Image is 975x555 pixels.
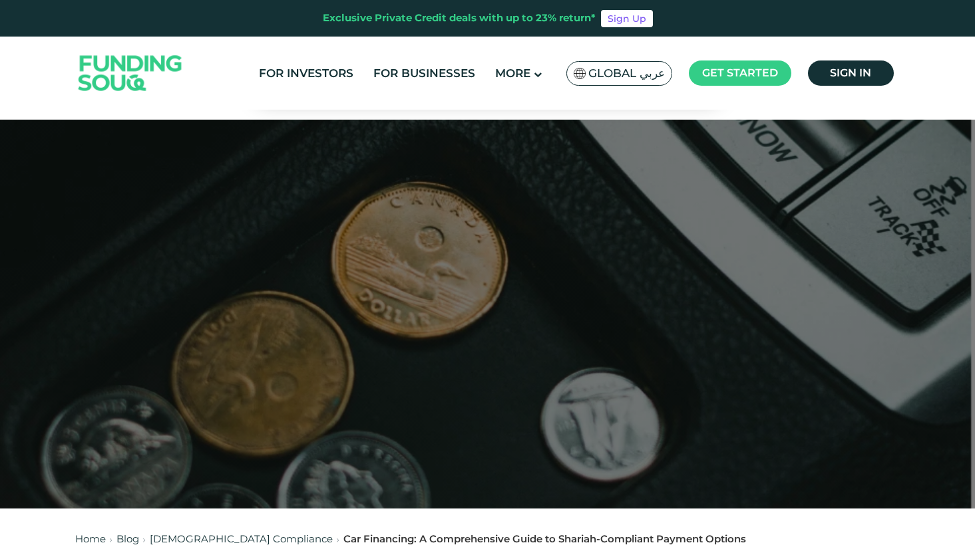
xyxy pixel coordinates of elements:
a: [DEMOGRAPHIC_DATA] Compliance [150,532,333,545]
img: Logo [65,40,196,107]
img: SA Flag [574,68,586,79]
span: Sign in [830,66,871,79]
div: Car Financing: A Comprehensive Guide to Shariah-Compliant Payment Options [343,532,746,547]
span: Global عربي [588,66,665,81]
a: Sign Up [601,10,653,27]
a: For Businesses [370,62,479,84]
a: Home [75,532,106,545]
span: More [495,66,530,80]
a: Sign in [808,60,894,86]
a: Blog [116,532,139,545]
div: Exclusive Private Credit deals with up to 23% return* [323,11,596,26]
a: For Investors [256,62,357,84]
span: Get started [702,66,778,79]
